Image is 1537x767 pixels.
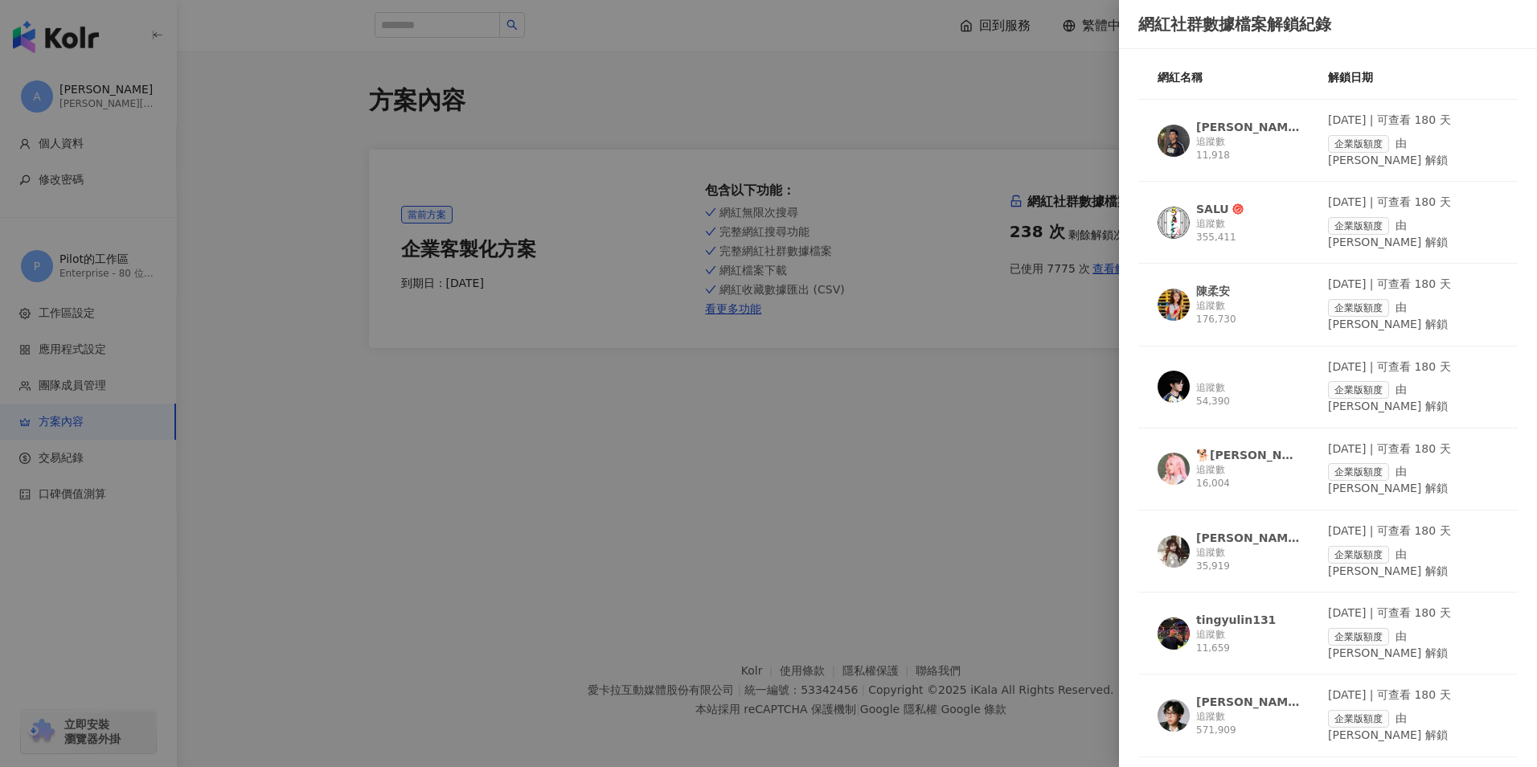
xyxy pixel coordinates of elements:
[1328,523,1498,539] div: [DATE] | 可查看 180 天
[1328,381,1389,399] span: 企業版額度
[1158,453,1190,485] img: KOL Avatar
[1196,119,1301,135] div: [PERSON_NAME]
[1328,277,1498,293] div: [DATE] | 可查看 180 天
[1158,617,1190,650] img: KOL Avatar
[1196,217,1301,244] div: 追蹤數 355,411
[1196,201,1229,217] div: SALU
[1328,546,1498,580] div: 由 [PERSON_NAME] 解鎖
[1138,277,1518,346] a: KOL Avatar陳柔安追蹤數 176,730[DATE] | 可查看 180 天企業版額度由 [PERSON_NAME] 解鎖
[1196,463,1301,490] div: 追蹤數 16,004
[1328,687,1498,703] div: [DATE] | 可查看 180 天
[1138,687,1518,757] a: KOL Avatar[PERSON_NAME]Hello追蹤數 571,909[DATE] | 可查看 180 天企業版額度由 [PERSON_NAME] 解鎖
[1196,283,1230,299] div: 陳柔安
[1328,217,1498,251] div: 由 [PERSON_NAME] 解鎖
[1196,447,1301,463] div: 🐕[PERSON_NAME]🐕
[1158,289,1190,321] img: KOL Avatar
[1196,299,1301,326] div: 追蹤數 176,730
[1328,628,1389,646] span: 企業版額度
[1328,628,1498,662] div: 由 [PERSON_NAME] 解鎖
[1328,463,1498,497] div: 由 [PERSON_NAME] 解鎖
[1328,299,1498,333] div: 由 [PERSON_NAME] 解鎖
[1328,195,1498,211] div: [DATE] | 可查看 180 天
[1158,535,1190,568] img: KOL Avatar
[1328,381,1498,415] div: 由 [PERSON_NAME] 解鎖
[1196,530,1301,546] div: [PERSON_NAME]
[1196,546,1301,573] div: 追蹤數 35,919
[1196,628,1301,655] div: 追蹤數 11,659
[1328,441,1498,457] div: [DATE] | 可查看 180 天
[1328,359,1498,375] div: [DATE] | 可查看 180 天
[1328,68,1498,86] div: 解鎖日期
[1328,463,1389,481] span: 企業版額度
[1328,546,1389,564] span: 企業版額度
[1158,207,1190,239] img: KOL Avatar
[1328,217,1389,235] span: 企業版額度
[1138,441,1518,511] a: KOL Avatar🐕[PERSON_NAME]🐕追蹤數 16,004[DATE] | 可查看 180 天企業版額度由 [PERSON_NAME] 解鎖
[1328,710,1498,744] div: 由 [PERSON_NAME] 解鎖
[1196,612,1276,628] div: tingyulin131
[1138,605,1518,675] a: KOL Avatartingyulin131追蹤數 11,659[DATE] | 可查看 180 天企業版額度由 [PERSON_NAME] 解鎖
[1138,113,1518,182] a: KOL Avatar[PERSON_NAME]追蹤數 11,918[DATE] | 可查看 180 天企業版額度由 [PERSON_NAME] 解鎖
[1158,371,1190,403] img: KOL Avatar
[1328,710,1389,728] span: 企業版額度
[1328,113,1498,129] div: [DATE] | 可查看 180 天
[1196,381,1301,408] div: 追蹤數 54,390
[1196,135,1301,162] div: 追蹤數 11,918
[1328,135,1498,169] div: 由 [PERSON_NAME] 解鎖
[1138,523,1518,593] a: KOL Avatar[PERSON_NAME]追蹤數 35,919[DATE] | 可查看 180 天企業版額度由 [PERSON_NAME] 解鎖
[1138,195,1518,264] a: KOL AvatarSALU追蹤數 355,411[DATE] | 可查看 180 天企業版額度由 [PERSON_NAME] 解鎖
[1138,13,1518,35] div: 網紅社群數據檔案解鎖紀錄
[1328,605,1498,621] div: [DATE] | 可查看 180 天
[1196,694,1301,710] div: [PERSON_NAME]Hello
[1138,359,1518,429] a: KOL Avatar追蹤數 54,390[DATE] | 可查看 180 天企業版額度由 [PERSON_NAME] 解鎖
[1158,68,1328,86] div: 網紅名稱
[1158,699,1190,732] img: KOL Avatar
[1158,125,1190,157] img: KOL Avatar
[1328,299,1389,317] span: 企業版額度
[1328,135,1389,153] span: 企業版額度
[1196,710,1301,737] div: 追蹤數 571,909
